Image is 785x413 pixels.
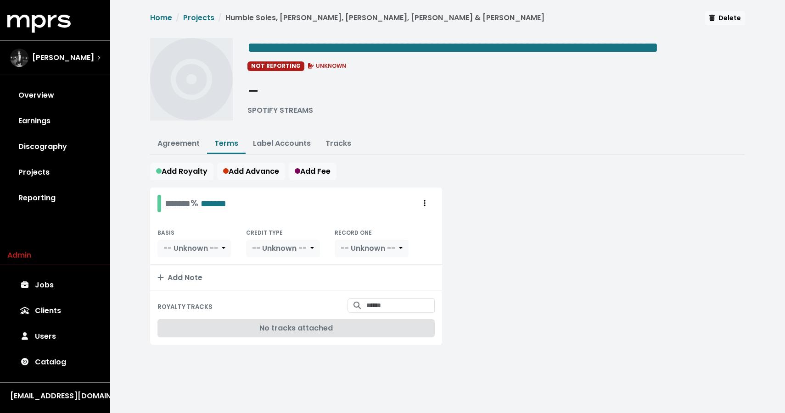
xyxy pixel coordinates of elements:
[335,229,372,237] small: RECORD ONE
[341,243,395,253] span: -- Unknown --
[366,298,435,313] input: Search for tracks by title and link them to this royalty
[7,108,103,134] a: Earnings
[306,62,347,70] span: UNKNOWN
[7,134,103,160] a: Discography
[163,243,218,253] span: -- Unknown --
[32,52,94,63] span: [PERSON_NAME]
[335,240,409,257] button: -- Unknown --
[214,138,238,149] a: Terms
[191,197,198,209] span: %
[214,12,544,23] li: Humble Soles, [PERSON_NAME], [PERSON_NAME], [PERSON_NAME] & [PERSON_NAME]
[7,83,103,108] a: Overview
[246,229,283,237] small: CREDIT TYPE
[183,12,214,23] a: Projects
[7,298,103,324] a: Clients
[7,390,103,402] button: [EMAIL_ADDRESS][DOMAIN_NAME]
[325,138,351,149] a: Tracks
[295,166,331,176] span: Add Fee
[156,166,207,176] span: Add Royalty
[247,61,304,71] span: NOT REPORTING
[415,195,435,212] button: Royalty administration options
[10,391,100,402] div: [EMAIL_ADDRESS][DOMAIN_NAME]
[157,138,200,149] a: Agreement
[7,272,103,298] a: Jobs
[157,272,202,283] span: Add Note
[157,240,231,257] button: -- Unknown --
[201,199,226,208] span: Edit value
[10,49,28,67] img: The selected account / producer
[150,12,544,31] nav: breadcrumb
[247,105,313,116] div: SPOTIFY STREAMS
[7,18,71,28] a: mprs logo
[150,265,442,291] button: Add Note
[252,243,307,253] span: -- Unknown --
[247,40,658,55] span: Edit value
[247,78,313,105] div: -
[7,349,103,375] a: Catalog
[157,229,174,237] small: BASIS
[289,163,336,180] button: Add Fee
[150,12,172,23] a: Home
[217,163,285,180] button: Add Advance
[165,199,191,208] span: Edit value
[7,160,103,185] a: Projects
[150,163,213,180] button: Add Royalty
[157,319,435,337] div: No tracks attached
[7,324,103,349] a: Users
[246,240,320,257] button: -- Unknown --
[157,303,213,311] small: ROYALTY TRACKS
[7,185,103,211] a: Reporting
[150,38,233,121] img: Album cover for this project
[705,11,745,25] button: Delete
[223,166,279,176] span: Add Advance
[253,138,311,149] a: Label Accounts
[709,13,741,22] span: Delete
